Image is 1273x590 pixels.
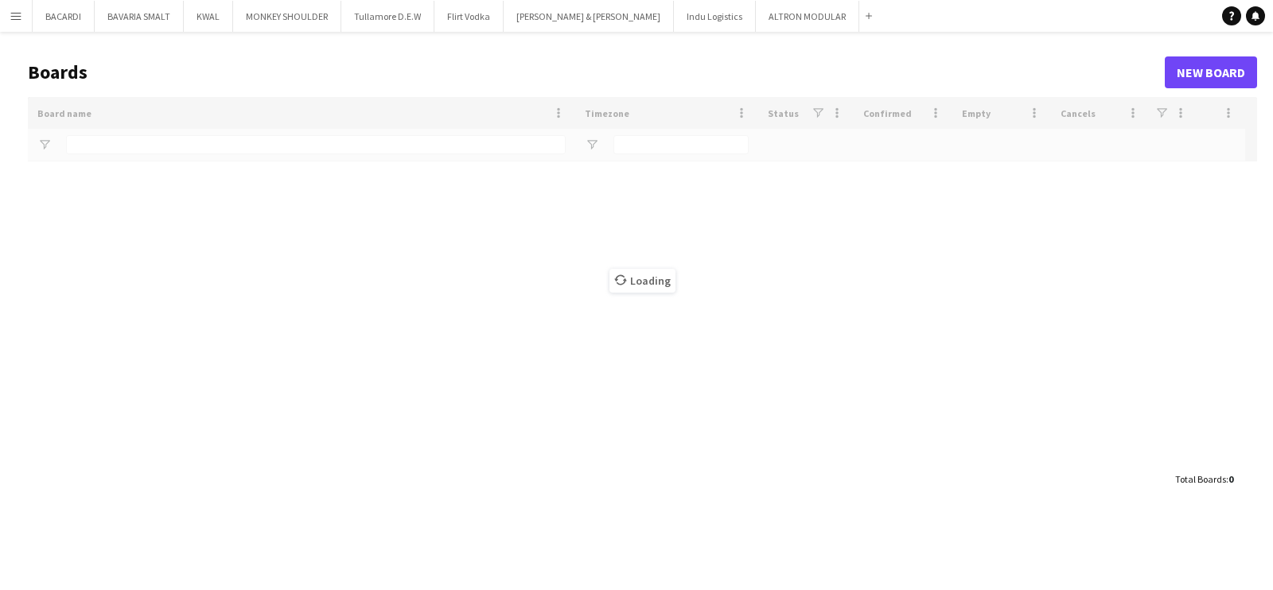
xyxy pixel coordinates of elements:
[1175,464,1233,495] div: :
[756,1,859,32] button: ALTRON MODULAR
[28,60,1165,84] h1: Boards
[609,269,675,293] span: Loading
[95,1,184,32] button: BAVARIA SMALT
[233,1,341,32] button: MONKEY SHOULDER
[1228,473,1233,485] span: 0
[33,1,95,32] button: BACARDI
[184,1,233,32] button: KWAL
[434,1,504,32] button: Flirt Vodka
[1165,56,1257,88] a: New Board
[674,1,756,32] button: Indu Logistics
[341,1,434,32] button: Tullamore D.E.W
[504,1,674,32] button: [PERSON_NAME] & [PERSON_NAME]
[1175,473,1226,485] span: Total Boards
